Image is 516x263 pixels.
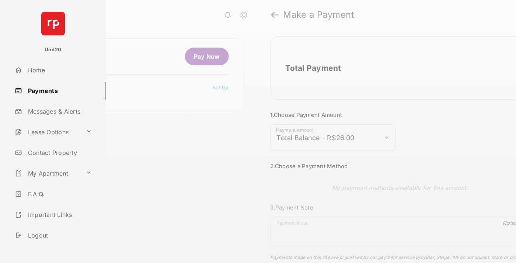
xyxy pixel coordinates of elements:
[41,12,65,35] img: svg+xml;base64,PHN2ZyB4bWxucz0iaHR0cDovL3d3dy53My5vcmcvMjAwMC9zdmciIHdpZHRoPSI2NCIgaGVpZ2h0PSI2NC...
[12,206,95,224] a: Important Links
[12,144,106,162] a: Contact Property
[332,183,468,192] p: No payment methods available for this amount.
[12,226,106,244] a: Logout
[12,103,106,120] a: Messages & Alerts
[213,84,229,90] a: Set Up
[12,123,83,141] a: Lease Options
[285,63,341,73] h2: Total Payment
[12,165,83,182] a: My Apartment
[12,82,106,100] a: Payments
[283,10,354,19] strong: Make a Payment
[12,61,106,79] a: Home
[45,46,62,53] p: Unit20
[12,185,106,203] a: F.A.Q.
